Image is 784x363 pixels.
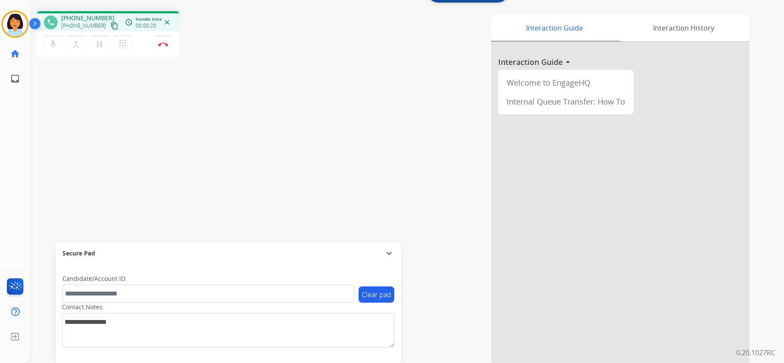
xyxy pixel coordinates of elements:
span: 00:00:20 [136,22,156,29]
button: Clear pad [359,286,394,303]
mat-icon: dialpad [118,39,128,49]
mat-icon: content_copy [111,22,118,30]
p: 0.20.1027RC [736,348,775,358]
img: control [158,42,168,46]
div: Welcome to EngageHQ [502,73,630,92]
mat-icon: inbox [10,74,20,84]
span: [PHONE_NUMBER] [61,14,115,22]
div: Internal Queue Transfer: How To [502,92,630,111]
span: Handle time [136,16,162,22]
img: avatar [3,12,27,36]
mat-icon: home [10,49,20,59]
span: Secure Pad [62,249,95,258]
mat-icon: access_time [125,18,133,26]
label: Contact Notes: [62,303,104,311]
label: Candidate/Account ID: [62,274,127,283]
mat-icon: close [163,18,171,26]
span: [PHONE_NUMBER] [61,22,106,29]
mat-icon: pause [94,39,105,49]
mat-icon: phone [47,18,55,26]
div: Interaction Guide [491,15,618,41]
mat-icon: merge_type [71,39,81,49]
div: Interaction History [618,15,750,41]
mat-icon: expand_more [384,248,394,258]
mat-icon: mic [48,39,58,49]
